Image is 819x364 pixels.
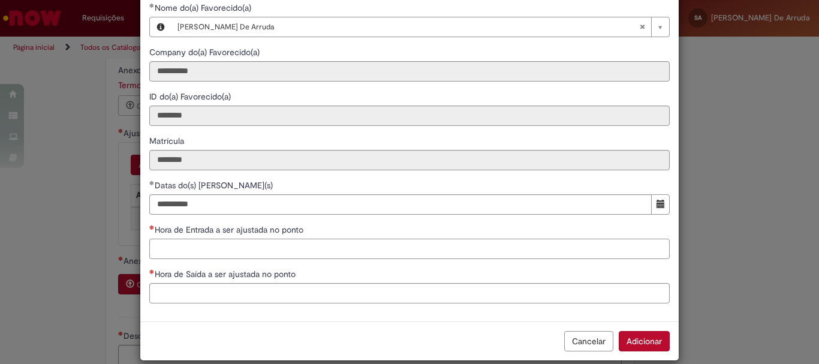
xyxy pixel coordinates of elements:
a: [PERSON_NAME] De ArrudaLimpar campo Nome do(a) Favorecido(a) [171,17,669,37]
span: Hora de Saída a ser ajustada no ponto [155,269,298,279]
input: Hora de Saída a ser ajustada no ponto [149,283,670,303]
button: Nome do(a) Favorecido(a), Visualizar este registro Sandy Martins De Arruda [150,17,171,37]
input: Hora de Entrada a ser ajustada no ponto [149,239,670,259]
span: Somente leitura - Matrícula [149,136,186,146]
span: [PERSON_NAME] De Arruda [177,17,639,37]
abbr: Limpar campo Nome do(a) Favorecido(a) [633,17,651,37]
input: ID do(a) Favorecido(a) [149,106,670,126]
span: Somente leitura - Company do(a) Favorecido(a) [149,47,262,58]
button: Adicionar [619,331,670,351]
button: Mostrar calendário para Datas do(s) Ajuste(s) [651,194,670,215]
input: Matrícula [149,150,670,170]
span: Datas do(s) [PERSON_NAME](s) [155,180,275,191]
button: Cancelar [564,331,613,351]
span: Necessários [149,269,155,274]
span: Obrigatório Preenchido [149,181,155,185]
span: Hora de Entrada a ser ajustada no ponto [155,224,306,235]
span: Necessários - Nome do(a) Favorecido(a) [155,2,254,13]
span: Somente leitura - ID do(a) Favorecido(a) [149,91,233,102]
input: Company do(a) Favorecido(a) [149,61,670,82]
span: Necessários [149,225,155,230]
span: Obrigatório Preenchido [149,3,155,8]
input: Datas do(s) Ajuste(s) 29 September 2025 Monday [149,194,652,215]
